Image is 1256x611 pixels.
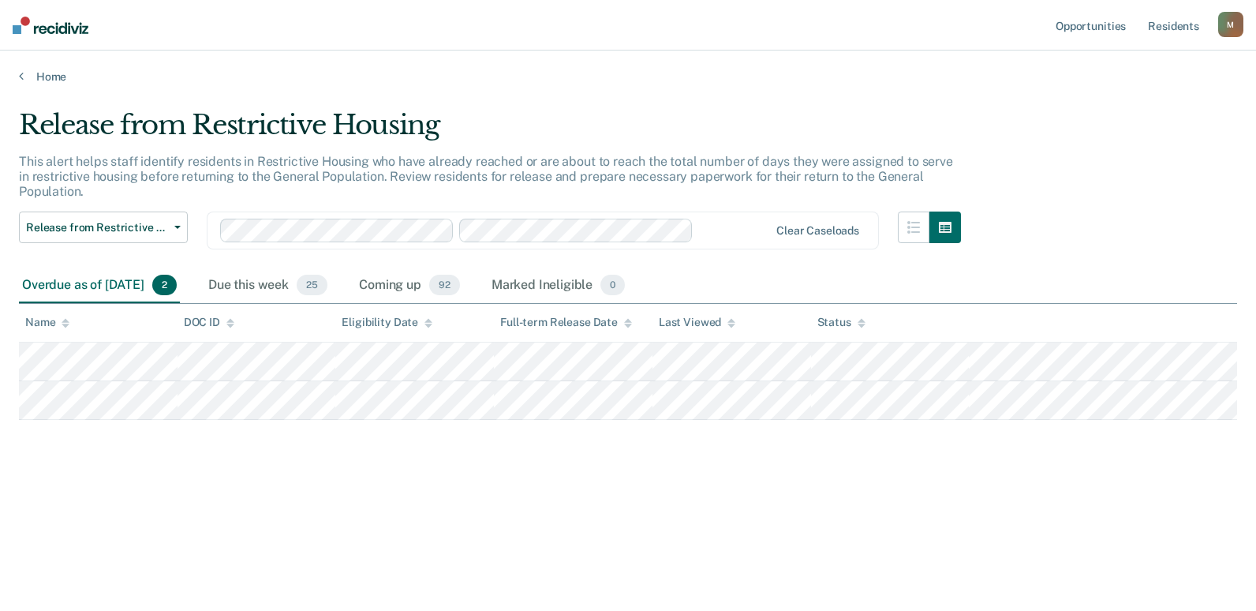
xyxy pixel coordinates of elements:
[488,268,629,303] div: Marked Ineligible0
[19,212,188,243] button: Release from Restrictive Housing
[205,268,331,303] div: Due this week25
[13,17,88,34] img: Recidiviz
[16,266,300,349] div: Recent messageProfile image for RajanThank you everything is working nowRajan•Just now
[32,30,118,55] img: logo
[70,319,101,335] div: Rajan
[61,532,96,543] span: Home
[152,275,177,295] span: 2
[500,316,632,329] div: Full-term Release Date
[184,316,234,329] div: DOC ID
[19,154,953,199] p: This alert helps staff identify residents in Restrictive Housing who have already reached or are ...
[32,279,283,296] div: Recent message
[70,304,277,317] span: Thank you everything is working now
[210,532,264,543] span: Messages
[32,112,284,219] p: Hi [PERSON_NAME][EMAIL_ADDRESS][PERSON_NAME][DOMAIN_NAME] 👋
[19,109,961,154] div: Release from Restrictive Housing
[185,25,216,57] img: Profile image for Rajan
[158,493,316,556] button: Messages
[1218,12,1243,37] button: M
[104,319,157,335] div: • Just now
[17,290,299,348] div: Profile image for RajanThank you everything is working nowRajan•Just now
[16,357,300,400] div: Send us a message
[26,221,168,234] span: Release from Restrictive Housing
[32,219,284,246] p: How can we help?
[297,275,327,295] span: 25
[356,268,463,303] div: Coming up92
[429,275,460,295] span: 92
[659,316,735,329] div: Last Viewed
[155,25,186,57] img: Profile image for Kim
[342,316,432,329] div: Eligibility Date
[600,275,625,295] span: 0
[19,268,180,303] div: Overdue as of [DATE]2
[32,370,264,387] div: Send us a message
[271,25,300,54] div: Close
[25,316,69,329] div: Name
[776,224,859,238] div: Clear caseloads
[19,69,1237,84] a: Home
[817,316,865,329] div: Status
[32,303,64,335] img: Profile image for Rajan
[215,25,246,57] div: Profile image for Krysty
